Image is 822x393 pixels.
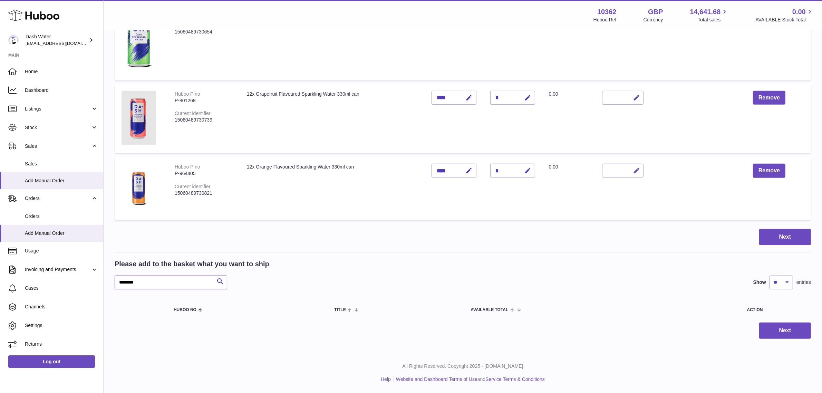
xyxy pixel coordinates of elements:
button: Remove [753,91,785,105]
div: Currency [644,17,663,23]
span: Sales [25,143,91,150]
div: Current identifier [175,184,211,189]
strong: GBP [648,7,663,17]
a: 14,641.68 Total sales [690,7,728,23]
img: 12x Grapefruit Flavoured Sparkling Water 330ml can [122,91,156,145]
span: 0.00 [549,164,558,170]
span: Home [25,68,98,75]
a: Log out [8,355,95,368]
span: Add Manual Order [25,178,98,184]
div: P-964405 [175,170,233,177]
a: Help [381,376,391,382]
img: 12x Orange Flavoured Sparkling Water 330ml can [122,164,156,212]
th: Action [699,300,811,319]
div: P-801269 [175,97,233,104]
span: AVAILABLE Total [471,308,508,312]
span: Dashboard [25,87,98,94]
a: Service Terms & Conditions [485,376,545,382]
img: bea@dash-water.com [8,35,19,45]
td: 12x Orange Flavoured Sparkling Water 330ml can [240,157,425,220]
span: Add Manual Order [25,230,98,237]
span: Stock [25,124,91,131]
div: 15060489730739 [175,117,233,123]
label: Show [753,279,766,286]
strong: 10362 [597,7,617,17]
div: Huboo P no [175,91,200,97]
li: and [394,376,545,383]
a: 0.00 AVAILABLE Stock Total [755,7,814,23]
span: Settings [25,322,98,329]
img: 12x Lime Flavoured Sparkling Water 330ml can [122,3,156,72]
span: Invoicing and Payments [25,266,91,273]
span: Orders [25,213,98,220]
span: Sales [25,161,98,167]
span: 0.00 [792,7,806,17]
span: Title [334,308,346,312]
div: Huboo P no [175,164,200,170]
span: 14,641.68 [690,7,721,17]
span: Usage [25,248,98,254]
td: 12x Grapefruit Flavoured Sparkling Water 330ml can [240,84,425,154]
span: Orders [25,195,91,202]
h2: Please add to the basket what you want to ship [115,259,269,269]
span: Cases [25,285,98,291]
p: All Rights Reserved. Copyright 2025 - [DOMAIN_NAME] [109,363,816,370]
button: Remove [753,164,785,178]
span: entries [796,279,811,286]
a: Website and Dashboard Terms of Use [396,376,477,382]
button: Next [759,323,811,339]
span: Channels [25,304,98,310]
div: Current identifier [175,111,211,116]
span: 0.00 [549,91,558,97]
div: 15060489730821 [175,190,233,196]
span: [EMAIL_ADDRESS][DOMAIN_NAME] [26,40,101,46]
button: Next [759,229,811,245]
div: 15060489730654 [175,29,233,35]
div: Dash Water [26,33,88,47]
span: Huboo no [174,308,196,312]
div: Huboo Ref [593,17,617,23]
span: Returns [25,341,98,347]
span: Total sales [698,17,728,23]
span: Listings [25,106,91,112]
span: AVAILABLE Stock Total [755,17,814,23]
